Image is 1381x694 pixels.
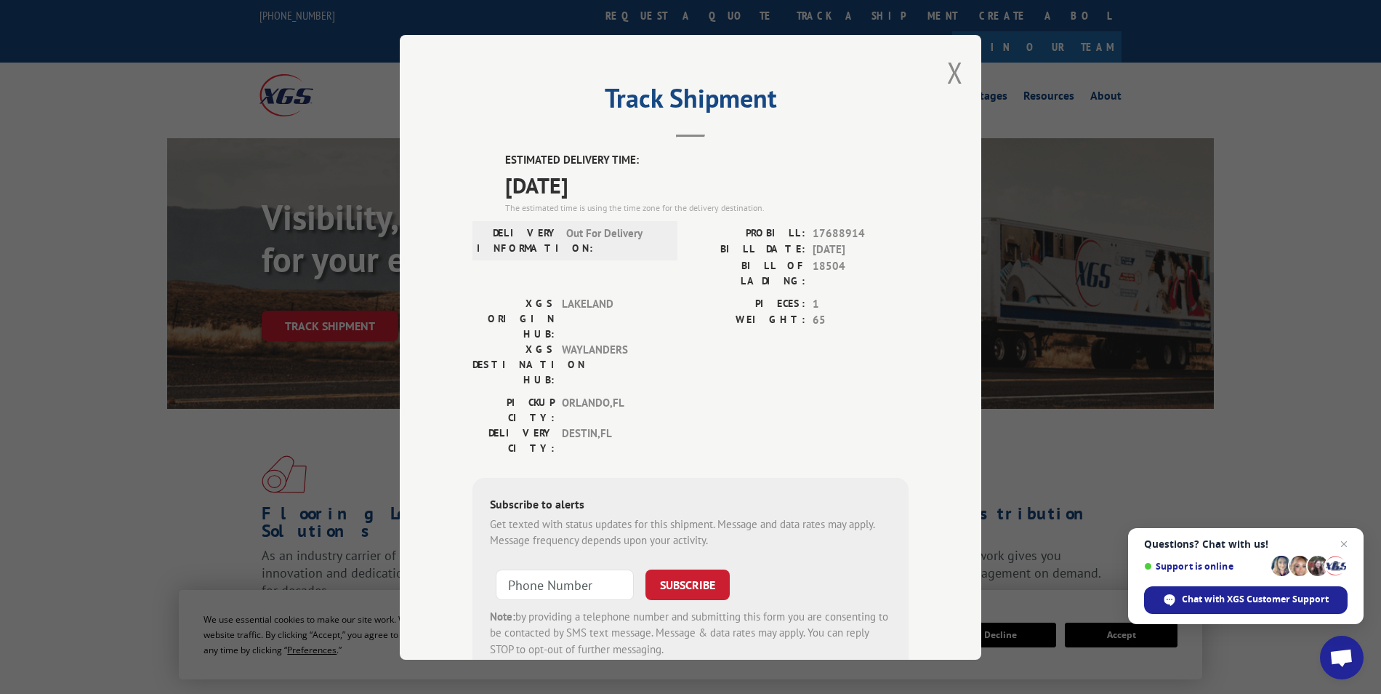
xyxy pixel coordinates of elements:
[505,168,909,201] span: [DATE]
[1144,586,1348,614] div: Chat with XGS Customer Support
[472,88,909,116] h2: Track Shipment
[505,152,909,169] label: ESTIMATED DELIVERY TIME:
[490,516,891,549] div: Get texted with status updates for this shipment. Message and data rates may apply. Message frequ...
[947,53,963,92] button: Close modal
[813,312,909,329] span: 65
[472,295,555,341] label: XGS ORIGIN HUB:
[813,258,909,288] span: 18504
[645,569,730,599] button: SUBSCRIBE
[1182,593,1329,606] span: Chat with XGS Customer Support
[472,425,555,455] label: DELIVERY CITY:
[490,495,891,516] div: Subscribe to alerts
[505,201,909,214] div: The estimated time is using the time zone for the delivery destination.
[813,225,909,242] span: 17688914
[690,312,805,329] label: WEIGHT:
[562,295,660,341] span: LAKELAND
[562,341,660,387] span: WAYLANDERS
[562,394,660,425] span: ORLANDO , FL
[477,225,559,255] label: DELIVERY INFORMATION:
[566,225,664,255] span: Out For Delivery
[690,295,805,312] label: PIECES:
[496,569,634,599] input: Phone Number
[690,242,805,258] label: BILL DATE:
[690,258,805,288] label: BILL OF LADING:
[472,394,555,425] label: PICKUP CITY:
[562,425,660,455] span: DESTIN , FL
[813,242,909,258] span: [DATE]
[1335,535,1353,553] span: Close chat
[490,609,515,623] strong: Note:
[1144,538,1348,550] span: Questions? Chat with us!
[1320,636,1364,679] div: Open chat
[813,295,909,312] span: 1
[690,225,805,242] label: PROBILL:
[472,341,555,387] label: XGS DESTINATION HUB:
[490,608,891,658] div: by providing a telephone number and submitting this form you are consenting to be contacted by SM...
[1144,561,1266,572] span: Support is online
